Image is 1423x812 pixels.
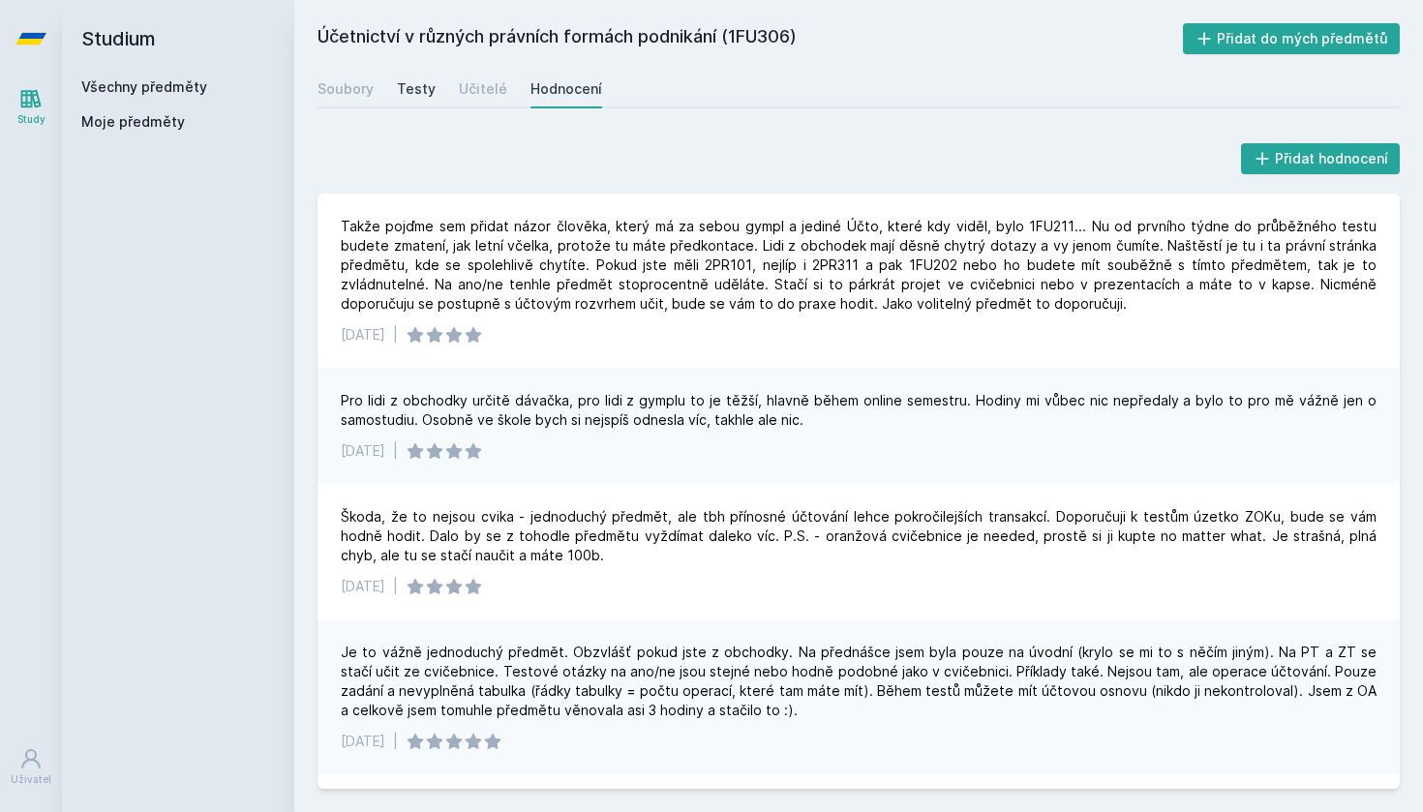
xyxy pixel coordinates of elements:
[341,507,1377,565] div: Škoda, že to nejsou cvika - jednoduchý předmět, ale tbh přínosné účtování lehce pokročilejších tr...
[459,79,507,99] div: Učitelé
[81,78,207,95] a: Všechny předměty
[1241,143,1401,174] button: Přidat hodnocení
[341,391,1377,430] div: Pro lidi z obchodky určitě dávačka, pro lidi z gymplu to je těžší, hlavně během online semestru. ...
[341,577,385,596] div: [DATE]
[530,79,602,99] div: Hodnocení
[393,577,398,596] div: |
[4,737,58,797] a: Uživatel
[318,70,374,108] a: Soubory
[17,112,45,127] div: Study
[341,441,385,461] div: [DATE]
[341,732,385,751] div: [DATE]
[318,23,1183,54] h2: Účetnictví v různých právních formách podnikání (1FU306)
[341,325,385,345] div: [DATE]
[318,79,374,99] div: Soubory
[530,70,602,108] a: Hodnocení
[81,112,185,132] span: Moje předměty
[397,79,436,99] div: Testy
[459,70,507,108] a: Učitelé
[393,732,398,751] div: |
[393,441,398,461] div: |
[11,772,51,787] div: Uživatel
[397,70,436,108] a: Testy
[1183,23,1401,54] button: Přidat do mých předmětů
[393,325,398,345] div: |
[341,643,1377,720] div: Je to vážně jednoduchý předmět. Obzvlášť pokud jste z obchodky. Na přednášce jsem byla pouze na ú...
[4,77,58,136] a: Study
[341,217,1377,314] div: Takže pojďme sem přidat názor člověka, který má za sebou gympl a jediné Účto, které kdy viděl, by...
